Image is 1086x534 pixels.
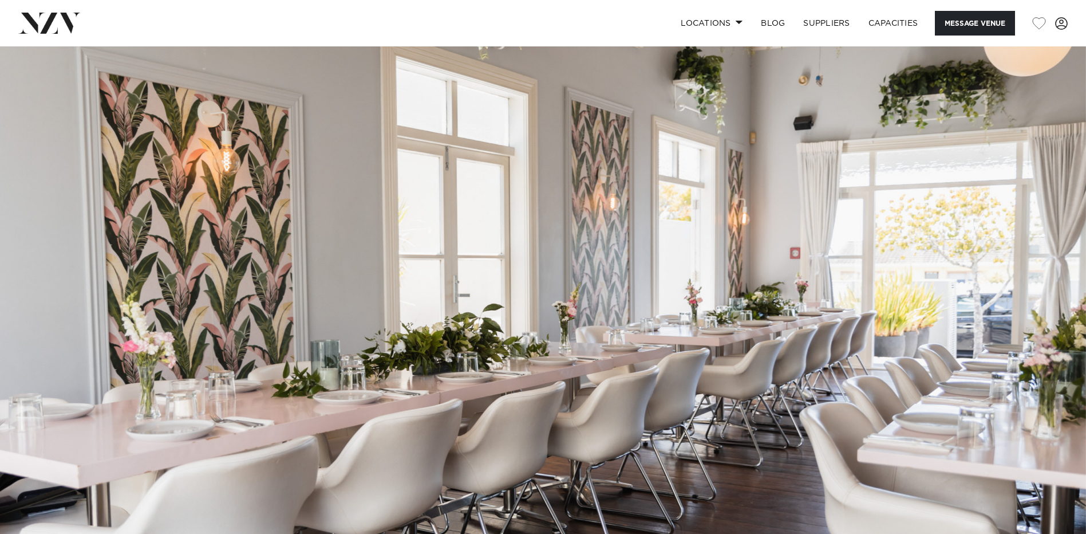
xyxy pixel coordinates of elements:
[935,11,1015,36] button: Message Venue
[752,11,794,36] a: BLOG
[672,11,752,36] a: Locations
[18,13,81,33] img: nzv-logo.png
[794,11,859,36] a: SUPPLIERS
[859,11,927,36] a: Capacities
